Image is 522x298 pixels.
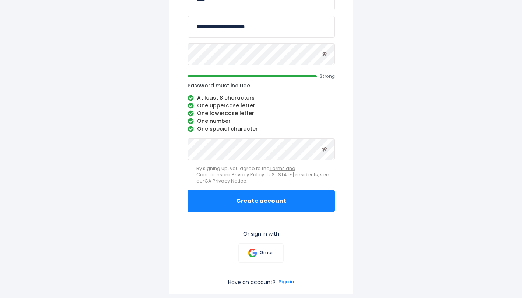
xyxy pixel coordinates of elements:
[196,166,335,184] span: By signing up, you agree to the and . [US_STATE] residents, see our .
[188,166,193,171] input: By signing up, you agree to theTerms and ConditionsandPrivacy Policy. [US_STATE] residents, see o...
[188,82,335,89] p: Password must include:
[228,279,276,285] p: Have an account?
[278,279,294,285] a: Sign in
[320,73,335,79] span: Strong
[188,95,335,101] li: At least 8 characters
[232,171,264,178] a: Privacy Policy
[322,51,327,57] i: Toggle password visibility
[188,118,335,125] li: One number
[196,165,295,178] a: Terms and Conditions
[188,126,335,132] li: One special character
[188,110,335,117] li: One lowercase letter
[238,243,284,263] a: Gmail
[204,177,246,184] a: CA Privacy Notice
[188,190,335,212] button: Create account
[260,250,274,256] p: Gmail
[188,103,335,109] li: One uppercase letter
[188,231,335,237] p: Or sign in with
